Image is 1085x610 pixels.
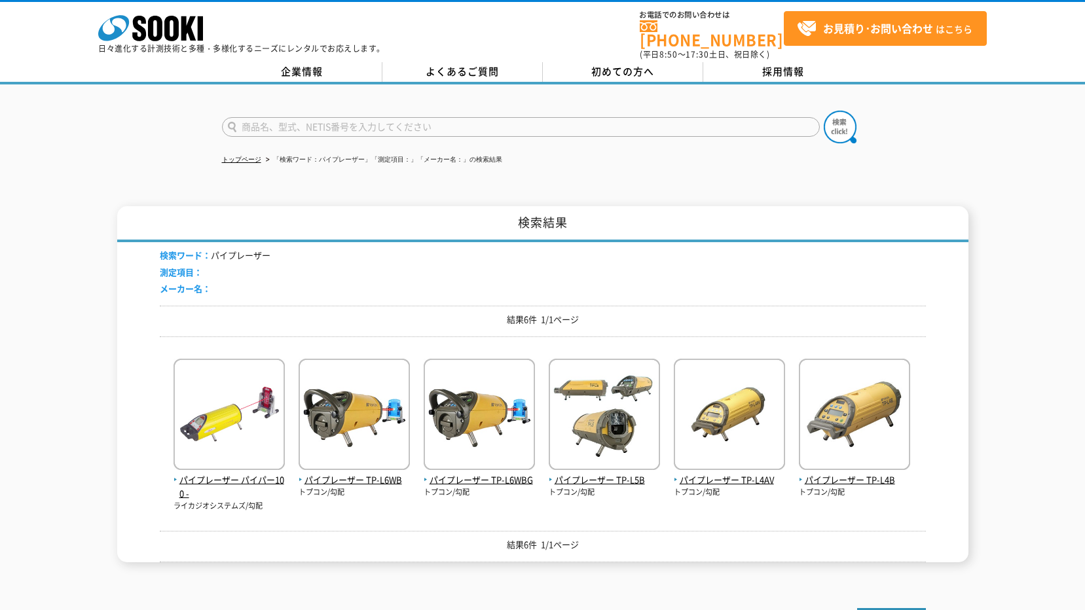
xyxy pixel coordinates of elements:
img: - [174,359,285,473]
span: パイプレーザー TP-L4B [799,473,910,487]
p: 結果6件 1/1ページ [160,313,926,327]
img: TP-L5B [549,359,660,473]
a: [PHONE_NUMBER] [640,20,784,47]
span: 測定項目： [160,266,202,278]
a: 採用情報 [703,62,864,82]
p: トプコン/勾配 [549,487,660,498]
p: 日々進化する計測技術と多種・多様化するニーズにレンタルでお応えします。 [98,45,385,52]
a: パイプレーザー TP-L4AV [674,459,785,487]
a: お見積り･お問い合わせはこちら [784,11,987,46]
a: よくあるご質問 [382,62,543,82]
span: パイプレーザー TP-L6WB [299,473,410,487]
span: パイプレーザー TP-L6WBG [424,473,535,487]
a: パイプレーザー TP-L4B [799,459,910,487]
img: TP-L4AV [674,359,785,473]
span: 初めての方へ [591,64,654,79]
img: TP-L4B [799,359,910,473]
h1: 検索結果 [117,206,968,242]
img: TP-L6WBG [424,359,535,473]
input: 商品名、型式、NETIS番号を入力してください [222,117,820,137]
img: TP-L6WB [299,359,410,473]
span: 17:30 [686,48,709,60]
a: パイプレーザー TP-L6WB [299,459,410,487]
span: 検索ワード： [160,249,211,261]
span: メーカー名： [160,282,211,295]
span: パイプレーザー TP-L5B [549,473,660,487]
li: パイプレーザー [160,249,270,262]
span: パイプレーザー TP-L4AV [674,473,785,487]
p: トプコン/勾配 [424,487,535,498]
a: パイプレーザー TP-L5B [549,459,660,487]
a: パイプレーザー TP-L6WBG [424,459,535,487]
p: トプコン/勾配 [299,487,410,498]
p: ライカジオシステムズ/勾配 [174,501,285,512]
img: btn_search.png [824,111,856,143]
li: 「検索ワード：パイプレーザー」「測定項目：」「メーカー名：」の検索結果 [263,153,502,167]
p: 結果6件 1/1ページ [160,538,926,552]
span: はこちら [797,19,972,39]
span: お電話でのお問い合わせは [640,11,784,19]
span: 8:50 [659,48,678,60]
a: パイプレーザー パイパー100 - [174,459,285,500]
a: 企業情報 [222,62,382,82]
p: トプコン/勾配 [799,487,910,498]
span: パイプレーザー パイパー100 - [174,473,285,501]
strong: お見積り･お問い合わせ [823,20,933,36]
span: (平日 ～ 土日、祝日除く) [640,48,769,60]
a: トップページ [222,156,261,163]
p: トプコン/勾配 [674,487,785,498]
a: 初めての方へ [543,62,703,82]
